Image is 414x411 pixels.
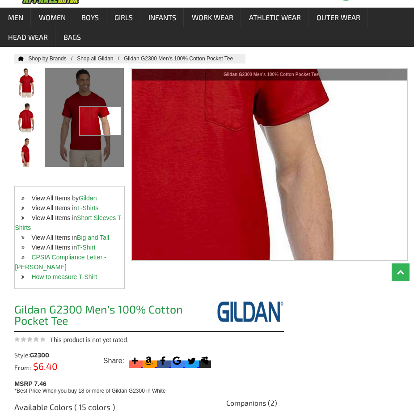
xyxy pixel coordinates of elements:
a: How to measure T-Shirt [31,273,97,280]
a: Infants [141,8,183,27]
span: Share: [103,356,124,365]
a: Athletic Wear [241,8,308,27]
img: Gildan G2300 Men's 100% Cotton Pocket Tee [14,68,38,97]
a: Shop all Gildan [77,55,124,62]
a: Men [0,8,30,27]
div: Gildan G2300 Men's 100% Cotton Pocket Tee [132,69,410,81]
svg: Facebook [157,355,169,367]
li: View All Items by [15,193,124,203]
a: Boys [74,8,106,27]
h1: Gildan G2300 Men's 100% Cotton Pocket Tee [14,304,216,329]
img: Gildan G2300 Men's 100% Cotton Pocket Tee [14,138,38,167]
span: G2300 [30,351,49,359]
a: Shop by Brands [28,55,77,62]
a: Head Wear [0,27,55,47]
div: MSRP 7.46 [14,378,218,395]
span: $6.40 [31,360,58,372]
a: Girls [107,8,140,27]
div: From: [14,363,58,371]
li: View All Items in [15,242,124,252]
a: Women [31,8,73,27]
a: Gildan G2300 Men's 100% Cotton Pocket Tee [124,55,242,62]
a: Outer Wear [309,8,368,27]
div: Style: [14,352,58,358]
svg: Myspace [199,355,211,367]
img: This product is not yet rated. [14,336,46,342]
span: This product is not yet rated. [50,336,129,343]
a: Bags [56,27,88,47]
svg: Twitter [185,355,197,367]
li: View All Items in [15,233,124,242]
li: View All Items in [15,213,124,233]
a: Top [392,263,410,281]
svg: More [129,355,141,367]
img: Gildan G2300 Men's 100% Cotton Pocket Tee [14,103,38,132]
a: Work Wear [184,8,241,27]
span: *Best Price When you buy 18 or more of Gildan G2300 in White [14,388,165,394]
li: View All Items in [15,203,124,213]
svg: Google Bookmark [171,355,183,367]
svg: Amazon [143,355,155,367]
a: Home [14,56,24,61]
img: Gildan [217,300,284,323]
